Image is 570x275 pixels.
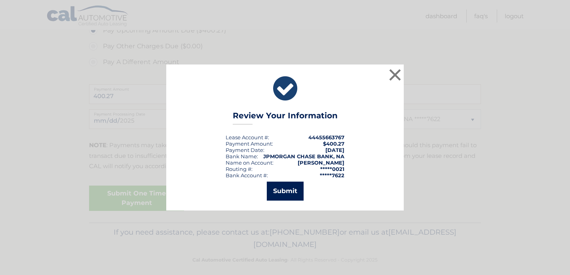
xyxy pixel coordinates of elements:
div: Lease Account #: [226,134,269,140]
span: [DATE] [325,147,344,153]
div: Bank Name: [226,153,258,159]
strong: [PERSON_NAME] [298,159,344,166]
h3: Review Your Information [233,111,338,125]
button: × [387,67,403,83]
div: Payment Amount: [226,140,273,147]
button: Submit [267,182,304,201]
strong: 44455663767 [308,134,344,140]
span: $400.27 [323,140,344,147]
span: Payment Date [226,147,263,153]
div: : [226,147,264,153]
div: Name on Account: [226,159,274,166]
div: Routing #: [226,166,253,172]
strong: JPMORGAN CHASE BANK, NA [263,153,344,159]
div: Bank Account #: [226,172,268,178]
